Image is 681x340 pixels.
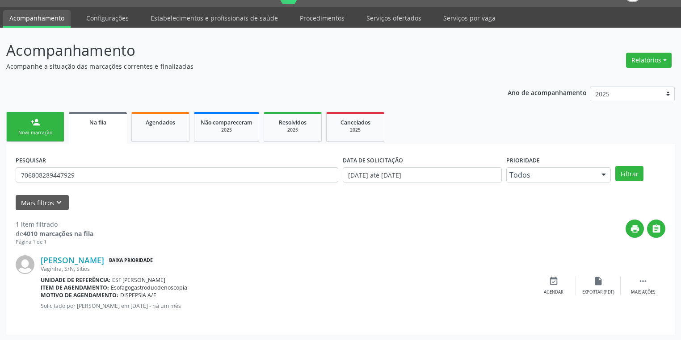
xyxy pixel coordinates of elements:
[631,289,655,295] div: Mais ações
[41,291,118,299] b: Motivo de agendamento:
[6,39,474,62] p: Acompanhamento
[615,166,643,181] button: Filtrar
[30,117,40,127] div: person_add
[41,265,531,273] div: Vaginha, S/N, Sitios
[294,10,351,26] a: Procedimentos
[3,10,71,28] a: Acompanhamento
[16,167,338,182] input: Nome, CNS
[626,53,672,68] button: Relatórios
[544,289,563,295] div: Agendar
[16,153,46,167] label: PESQUISAR
[13,129,58,136] div: Nova marcação
[626,220,644,238] button: print
[549,276,559,286] i: event_available
[41,302,531,310] p: Solicitado por [PERSON_NAME] em [DATE] - há um mês
[630,224,640,234] i: print
[279,119,307,126] span: Resolvidos
[638,276,648,286] i: 
[343,167,502,182] input: Selecione um intervalo
[144,10,284,26] a: Estabelecimentos e profissionais de saúde
[340,119,370,126] span: Cancelados
[6,62,474,71] p: Acompanhe a situação das marcações correntes e finalizadas
[16,255,34,274] img: img
[111,284,187,291] span: Esofagogastroduodenoscopia
[333,127,378,133] div: 2025
[270,127,315,133] div: 2025
[582,289,614,295] div: Exportar (PDF)
[107,256,155,265] span: Baixa Prioridade
[437,10,502,26] a: Serviços por vaga
[120,291,156,299] span: DISPEPSIA A/E
[343,153,403,167] label: DATA DE SOLICITAÇÃO
[146,119,175,126] span: Agendados
[508,87,587,98] p: Ano de acompanhamento
[509,170,593,179] span: Todos
[16,238,93,246] div: Página 1 de 1
[16,229,93,238] div: de
[647,220,665,238] button: 
[80,10,135,26] a: Configurações
[41,255,104,265] a: [PERSON_NAME]
[112,276,165,284] span: ESF [PERSON_NAME]
[593,276,603,286] i: insert_drive_file
[89,119,106,126] span: Na fila
[41,284,109,291] b: Item de agendamento:
[16,220,93,229] div: 1 item filtrado
[201,127,252,133] div: 2025
[506,153,540,167] label: Prioridade
[652,224,661,234] i: 
[54,198,64,207] i: keyboard_arrow_down
[360,10,428,26] a: Serviços ofertados
[16,195,69,211] button: Mais filtroskeyboard_arrow_down
[23,229,93,238] strong: 4010 marcações na fila
[41,276,110,284] b: Unidade de referência:
[201,119,252,126] span: Não compareceram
